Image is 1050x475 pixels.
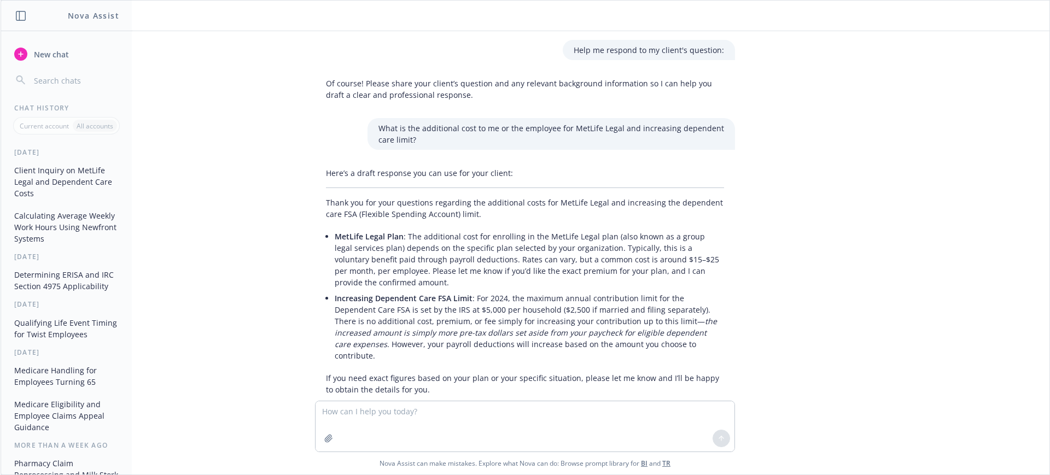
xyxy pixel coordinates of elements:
p: Here’s a draft response you can use for your client: [326,167,724,179]
p: All accounts [77,121,113,131]
div: Chat History [1,103,132,113]
button: Medicare Handling for Employees Turning 65 [10,361,123,391]
div: [DATE] [1,300,132,309]
a: BI [641,459,647,468]
p: If you need exact figures based on your plan or your specific situation, please let me know and I... [326,372,724,395]
em: the increased amount is simply more pre-tax dollars set aside from your paycheck for eligible dep... [335,316,717,349]
span: MetLife Legal Plan [335,231,404,242]
span: New chat [32,49,69,60]
button: Qualifying Life Event Timing for Twist Employees [10,314,123,343]
p: : The additional cost for enrolling in the MetLife Legal plan (also known as a group legal servic... [335,231,724,288]
div: More than a week ago [1,441,132,450]
span: Increasing Dependent Care FSA Limit [335,293,472,303]
input: Search chats [32,73,119,88]
p: : For 2024, the maximum annual contribution limit for the Dependent Care FSA is set by the IRS at... [335,292,724,361]
h1: Nova Assist [68,10,119,21]
div: [DATE] [1,252,132,261]
p: What is the additional cost to me or the employee for MetLife Legal and increasing dependent care... [378,122,724,145]
button: Medicare Eligibility and Employee Claims Appeal Guidance [10,395,123,436]
p: Of course! Please share your client’s question and any relevant background information so I can h... [326,78,724,101]
button: Calculating Average Weekly Work Hours Using Newfront Systems [10,207,123,248]
button: New chat [10,44,123,64]
div: [DATE] [1,348,132,357]
a: TR [662,459,670,468]
span: Nova Assist can make mistakes. Explore what Nova can do: Browse prompt library for and [5,452,1045,474]
p: Thank you for your questions regarding the additional costs for MetLife Legal and increasing the ... [326,197,724,220]
p: Help me respond to my client's question: [574,44,724,56]
button: Client Inquiry on MetLife Legal and Dependent Care Costs [10,161,123,202]
div: [DATE] [1,148,132,157]
button: Determining ERISA and IRC Section 4975 Applicability [10,266,123,295]
p: Current account [20,121,69,131]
